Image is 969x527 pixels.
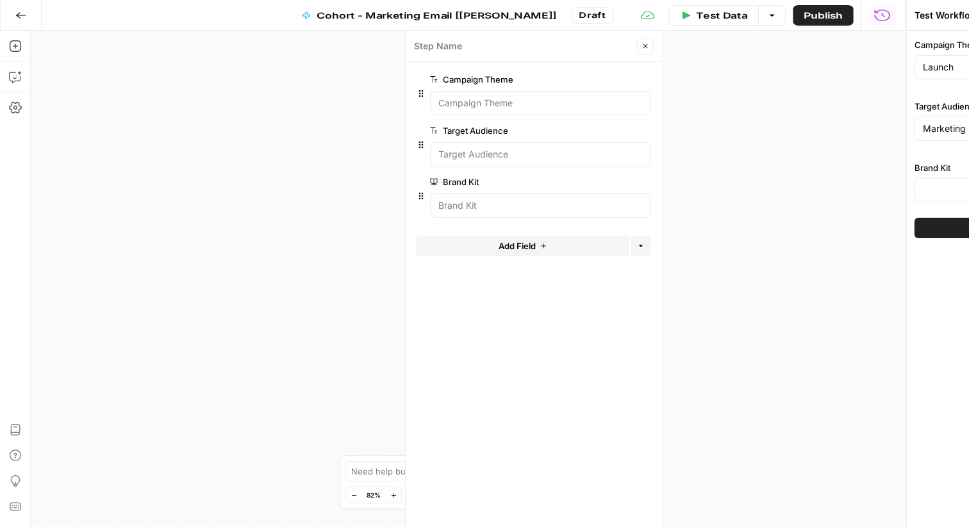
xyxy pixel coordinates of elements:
label: Brand Kit [430,175,579,188]
span: Add Field [499,239,536,252]
button: Cohort - Marketing Email [[PERSON_NAME]] [290,5,568,26]
input: Target Audience [438,148,643,161]
label: Target Audience [430,124,579,137]
input: Campaign Theme [438,97,643,109]
button: Add Field [416,236,629,256]
input: Brand Kit [438,199,643,212]
span: Draft [579,10,605,21]
span: Cohort - Marketing Email [[PERSON_NAME]] [317,9,558,22]
span: 82% [367,490,381,500]
label: Campaign Theme [430,73,579,86]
